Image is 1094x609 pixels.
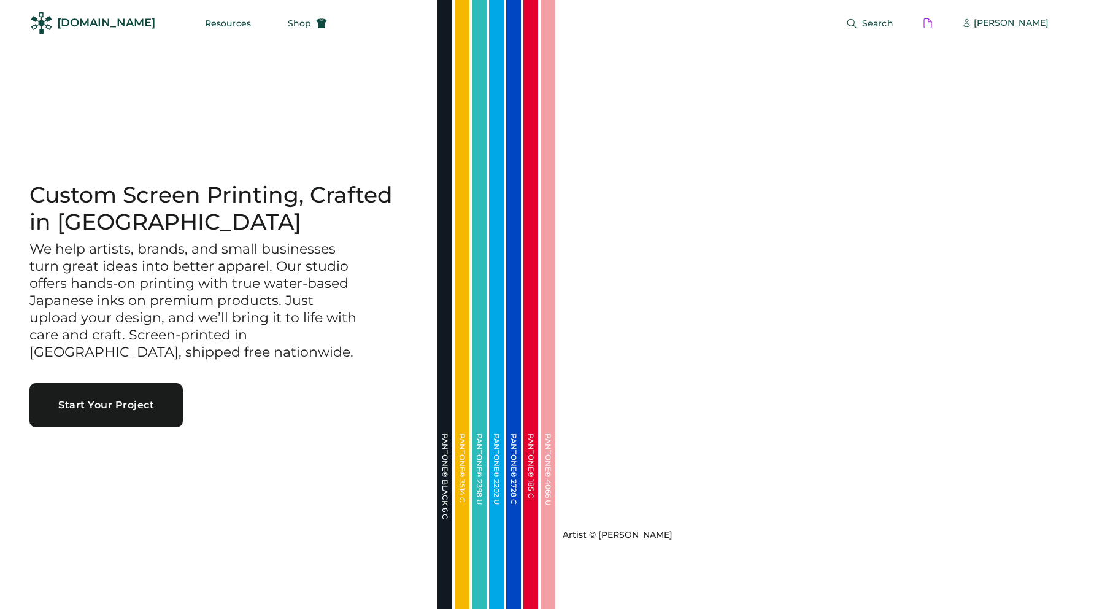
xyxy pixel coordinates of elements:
div: PANTONE® 4066 U [544,433,552,556]
span: Shop [288,19,311,28]
div: PANTONE® 2728 C [510,433,517,556]
div: [DOMAIN_NAME] [57,15,155,31]
div: PANTONE® 2202 U [493,433,500,556]
button: Shop [273,11,342,36]
span: Search [862,19,893,28]
button: Resources [190,11,266,36]
div: PANTONE® BLACK 6 C [441,433,449,556]
a: Artist © [PERSON_NAME] [558,524,672,541]
h3: We help artists, brands, and small businesses turn great ideas into better apparel. Our studio of... [29,241,361,361]
div: PANTONE® 3514 C [458,433,466,556]
div: [PERSON_NAME] [974,17,1049,29]
button: Start Your Project [29,383,183,427]
div: PANTONE® 2398 U [476,433,483,556]
img: Rendered Logo - Screens [31,12,52,34]
div: PANTONE® 185 C [527,433,534,556]
h1: Custom Screen Printing, Crafted in [GEOGRAPHIC_DATA] [29,182,408,236]
button: Search [831,11,908,36]
div: Artist © [PERSON_NAME] [563,529,672,541]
